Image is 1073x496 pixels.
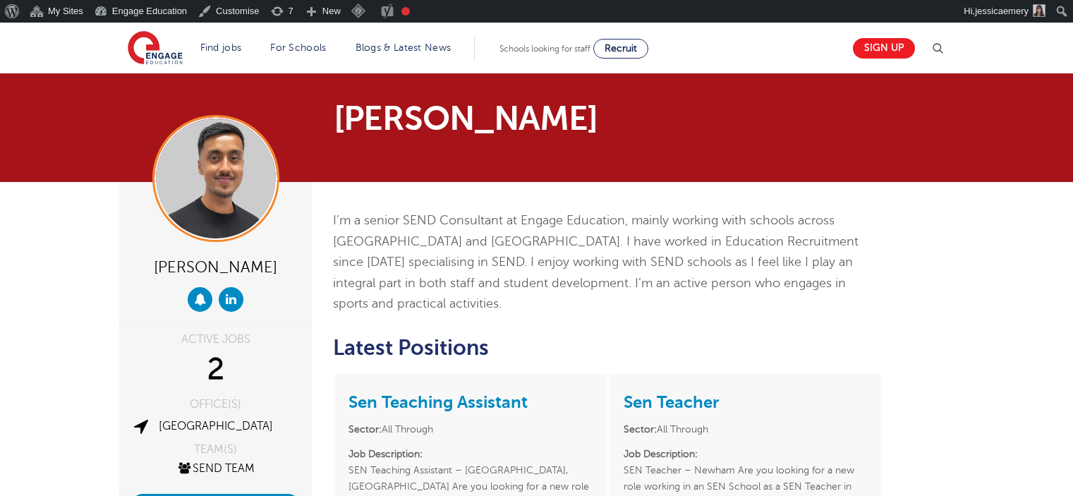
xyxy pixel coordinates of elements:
a: [GEOGRAPHIC_DATA] [159,420,273,433]
span: jessicaemery [975,6,1029,16]
a: Recruit [593,39,648,59]
a: Find jobs [200,42,242,53]
li: All Through [348,421,592,437]
li: All Through [624,421,867,437]
a: Sen Teaching Assistant [348,392,528,412]
a: Sen Teacher [624,392,719,412]
span: Schools looking for staff [499,44,590,54]
h2: Latest Positions [333,336,883,360]
div: OFFICE(S) [130,399,301,410]
a: For Schools [270,42,326,53]
a: Blogs & Latest News [356,42,451,53]
div: Focus keyphrase not set [401,7,410,16]
span: I’m a senior SEND Consultant at Engage Education, mainly working with schools across [GEOGRAPHIC_... [333,213,859,310]
a: Sign up [853,38,915,59]
img: Engage Education [128,31,183,66]
div: [PERSON_NAME] [130,253,301,280]
div: TEAM(S) [130,444,301,455]
div: ACTIVE JOBS [130,334,301,345]
strong: Sector: [348,424,382,435]
a: SEND Team [176,462,255,475]
span: Recruit [605,43,637,54]
div: 2 [130,352,301,387]
h1: [PERSON_NAME] [334,102,669,135]
strong: Job Description: [348,449,423,459]
strong: Job Description: [624,449,698,459]
strong: Sector: [624,424,657,435]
